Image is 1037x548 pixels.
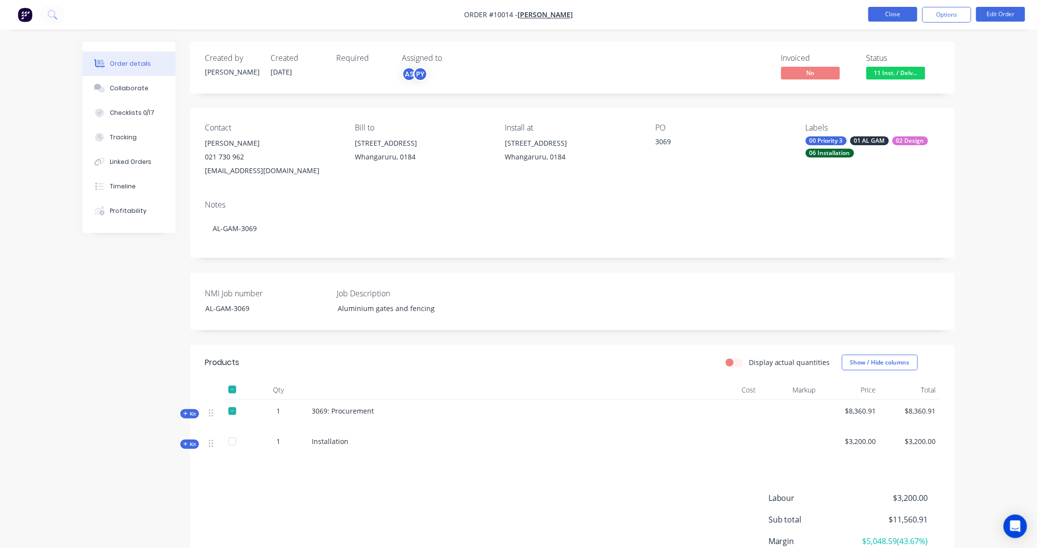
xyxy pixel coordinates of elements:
[856,514,928,525] span: $11,560.91
[866,67,925,79] span: 11 Inst. / Delv...
[824,436,876,446] span: $3,200.00
[110,59,151,68] div: Order details
[82,174,175,199] button: Timeline
[892,136,928,145] div: 02 Design
[655,136,778,150] div: 3069
[976,7,1025,22] button: Edit Order
[205,213,940,243] div: AL-GAM-3069
[842,355,918,370] button: Show / Hide columns
[402,67,417,81] div: AS
[355,136,489,168] div: [STREET_ADDRESS]Whangaruru, 0184
[505,123,640,132] div: Install at
[312,437,348,446] span: Installation
[355,136,489,150] div: [STREET_ADDRESS]
[82,125,175,150] button: Tracking
[198,301,321,315] div: AL-GAM-3069
[82,150,175,174] button: Linked Orders
[824,406,876,416] span: $8,360.91
[781,67,840,79] span: No
[110,207,147,215] div: Profitability
[760,380,820,400] div: Markup
[505,136,640,168] div: [STREET_ADDRESS]Whangaruru, 0184
[768,492,856,504] span: Labour
[276,406,280,416] span: 1
[768,514,856,525] span: Sub total
[276,436,280,446] span: 1
[205,136,339,178] div: [PERSON_NAME]021 730 962[EMAIL_ADDRESS][DOMAIN_NAME]
[330,301,452,315] div: Aluminium gates and fencing
[850,136,889,145] div: 01 AL GAM
[18,7,32,22] img: Factory
[205,200,940,209] div: Notes
[205,150,339,164] div: 021 730 962
[355,150,489,164] div: Whangaruru, 0184
[271,67,292,77] span: [DATE]
[180,440,199,449] div: Kit
[183,410,196,418] span: Kit
[806,123,940,132] div: Labels
[856,535,928,547] span: $5,048.59 ( 43.67 %)
[866,67,925,81] button: 11 Inst. / Delv...
[205,136,339,150] div: [PERSON_NAME]
[110,157,152,166] div: Linked Orders
[183,441,196,448] span: Kit
[655,123,790,132] div: PO
[180,409,199,418] div: Kit
[82,199,175,223] button: Profitability
[205,164,339,178] div: [EMAIL_ADDRESS][DOMAIN_NAME]
[464,10,518,20] span: Order #10014 -
[205,67,259,77] div: [PERSON_NAME]
[884,436,937,446] span: $3,200.00
[922,7,971,23] button: Options
[518,10,573,20] a: [PERSON_NAME]
[749,357,830,367] label: Display actual quantities
[884,406,937,416] span: $8,360.91
[82,76,175,101] button: Collaborate
[413,67,428,81] div: PY
[312,406,374,416] span: 3069: Procurement
[82,101,175,125] button: Checklists 0/17
[205,287,327,299] label: NMI Job number
[505,150,640,164] div: Whangaruru, 0184
[355,123,489,132] div: Bill to
[337,287,459,299] label: Job Description
[1004,515,1027,538] div: Open Intercom Messenger
[880,380,940,400] div: Total
[82,52,175,76] button: Order details
[205,123,339,132] div: Contact
[110,182,136,191] div: Timeline
[336,53,390,63] div: Required
[110,108,155,117] div: Checklists 0/17
[402,53,500,63] div: Assigned to
[402,67,428,81] button: ASPY
[271,53,324,63] div: Created
[700,380,760,400] div: Cost
[866,53,940,63] div: Status
[505,136,640,150] div: [STREET_ADDRESS]
[820,380,880,400] div: Price
[205,357,239,368] div: Products
[781,53,855,63] div: Invoiced
[110,133,137,142] div: Tracking
[768,535,856,547] span: Margin
[868,7,917,22] button: Close
[110,84,148,93] div: Collaborate
[806,136,847,145] div: 00 Priority 3
[249,380,308,400] div: Qty
[806,149,854,157] div: 06 Installation
[856,492,928,504] span: $3,200.00
[205,53,259,63] div: Created by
